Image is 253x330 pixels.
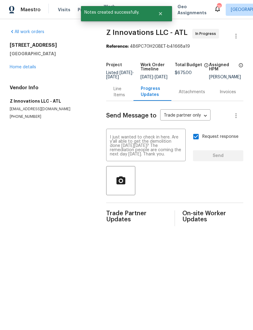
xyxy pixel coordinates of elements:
[179,89,205,95] div: Attachments
[140,63,175,71] h5: Work Order Timeline
[140,75,153,79] span: [DATE]
[81,6,150,19] span: Notes created successfully.
[175,71,192,75] span: $675.00
[10,42,92,48] h2: [STREET_ADDRESS]
[10,114,92,119] p: [PHONE_NUMBER]
[204,63,209,71] span: The total cost of line items that have been proposed by Opendoor. This sum includes line items th...
[78,7,96,13] span: Projects
[220,89,236,95] div: Invoices
[10,30,44,34] a: All work orders
[140,75,167,79] span: -
[10,51,92,57] h5: [GEOGRAPHIC_DATA]
[202,134,238,140] span: Request response
[106,29,187,36] span: Z Innovations LLC - ATL
[106,71,134,79] span: -
[106,43,243,49] div: 4B6PC70H2GBET-b41668a19
[106,44,129,49] b: Reference:
[106,113,157,119] span: Send Message to
[21,7,41,13] span: Maestro
[177,4,207,16] span: Geo Assignments
[155,75,167,79] span: [DATE]
[10,107,92,112] p: [EMAIL_ADDRESS][DOMAIN_NAME]
[10,85,92,91] h4: Vendor Info
[10,65,36,69] a: Home details
[120,71,132,75] span: [DATE]
[238,63,243,75] span: The hpm assigned to this work order.
[106,210,167,223] span: Trade Partner Updates
[113,86,126,98] div: Line Items
[217,4,221,10] div: 76
[141,86,164,98] div: Progress Updates
[195,31,218,37] span: In Progress
[175,63,202,67] h5: Total Budget
[106,63,122,67] h5: Project
[106,71,134,79] span: Listed
[209,75,243,79] div: [PERSON_NAME]
[160,111,211,121] div: Trade partner only
[10,98,92,104] h5: Z Innovations LLC - ATL
[106,75,119,79] span: [DATE]
[104,4,119,16] span: Work Orders
[58,7,70,13] span: Visits
[182,210,243,223] span: On-site Worker Updates
[209,63,237,71] h5: Assigned HPM
[150,8,170,20] button: Close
